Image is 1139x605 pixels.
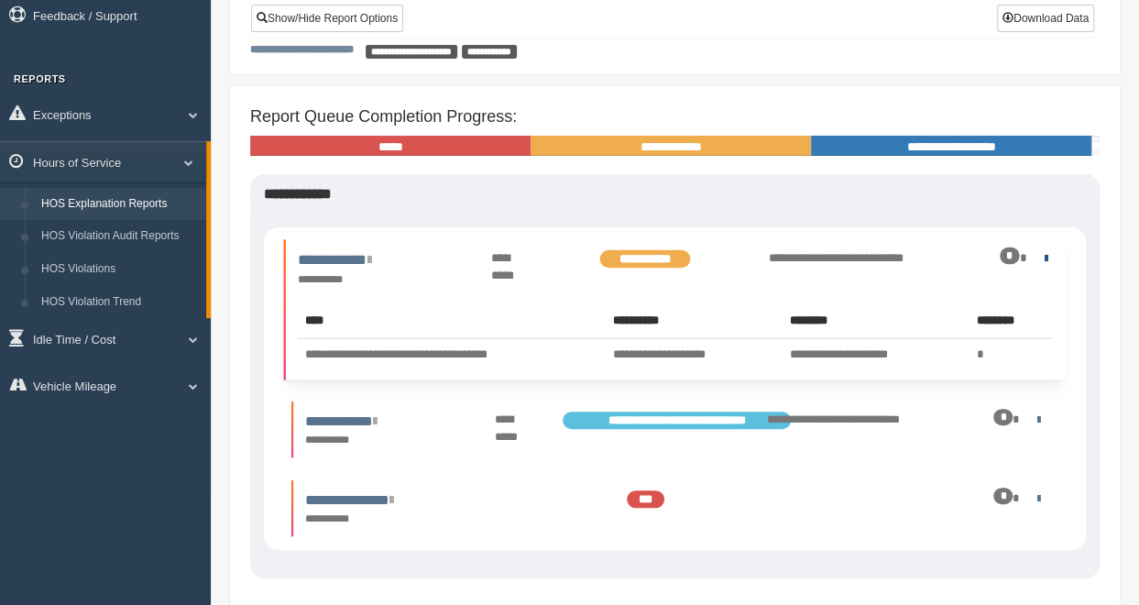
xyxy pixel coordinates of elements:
[251,5,403,32] a: Show/Hide Report Options
[291,401,1058,457] li: Expand
[33,220,206,253] a: HOS Violation Audit Reports
[997,5,1094,32] button: Download Data
[33,286,206,319] a: HOS Violation Trend
[291,480,1058,536] li: Expand
[33,188,206,221] a: HOS Explanation Reports
[284,240,1067,380] li: Expand
[33,253,206,286] a: HOS Violations
[250,108,1100,126] h4: Report Queue Completion Progress:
